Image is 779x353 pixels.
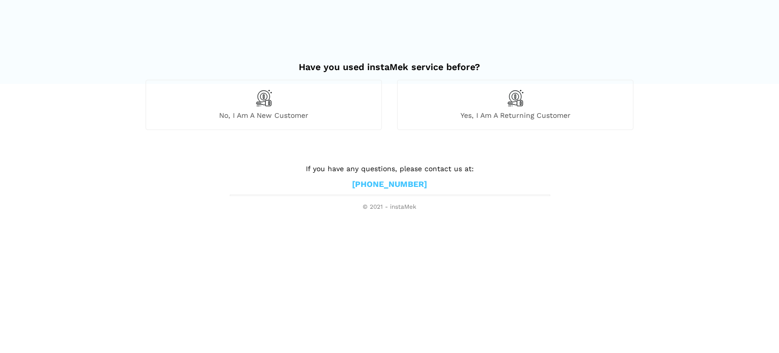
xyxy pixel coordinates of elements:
[146,51,633,73] h2: Have you used instaMek service before?
[230,163,549,174] p: If you have any questions, please contact us at:
[398,111,633,120] span: Yes, I am a returning customer
[352,179,427,190] a: [PHONE_NUMBER]
[230,203,549,211] span: © 2021 - instaMek
[146,111,381,120] span: No, I am a new customer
